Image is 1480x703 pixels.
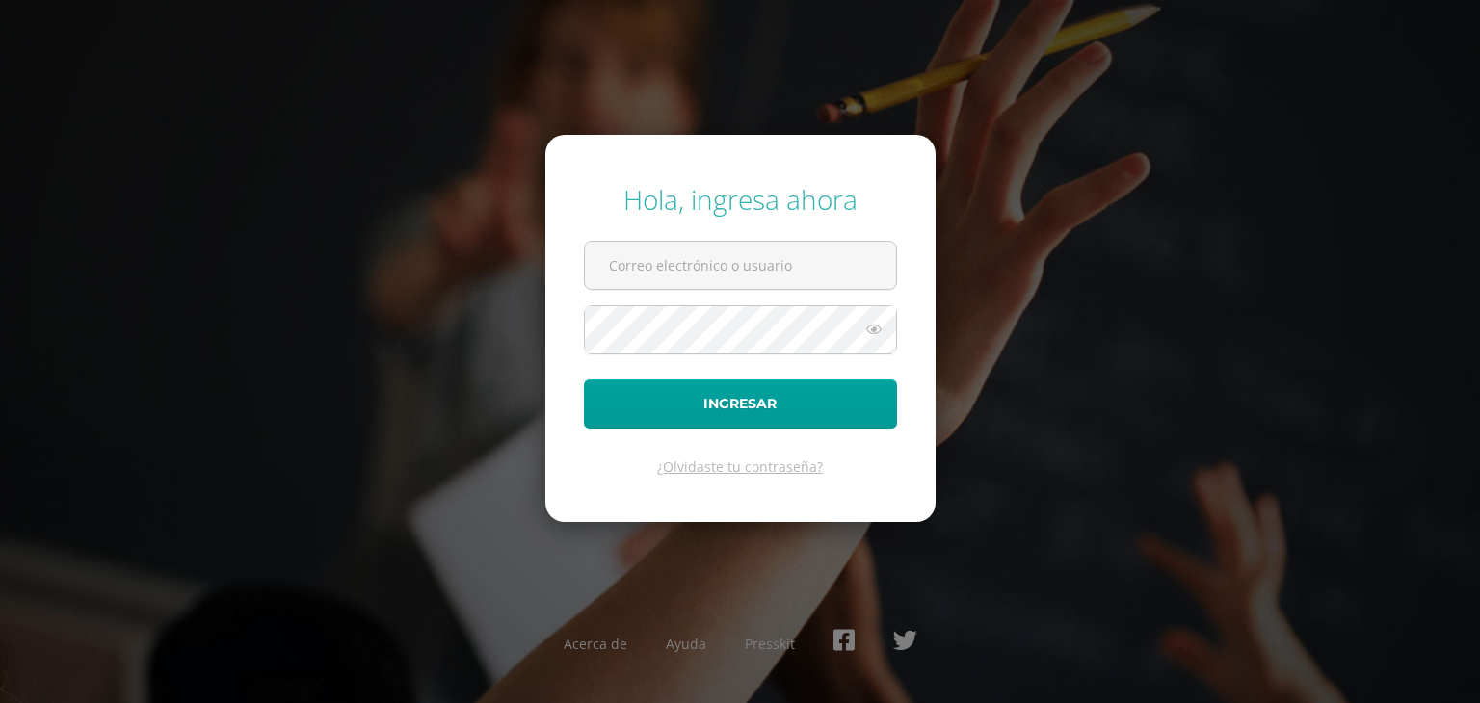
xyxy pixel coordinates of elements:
div: Hola, ingresa ahora [584,181,897,218]
a: ¿Olvidaste tu contraseña? [657,457,823,476]
button: Ingresar [584,379,897,429]
a: Ayuda [666,635,706,653]
input: Correo electrónico o usuario [585,242,896,289]
a: Acerca de [564,635,627,653]
a: Presskit [745,635,795,653]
